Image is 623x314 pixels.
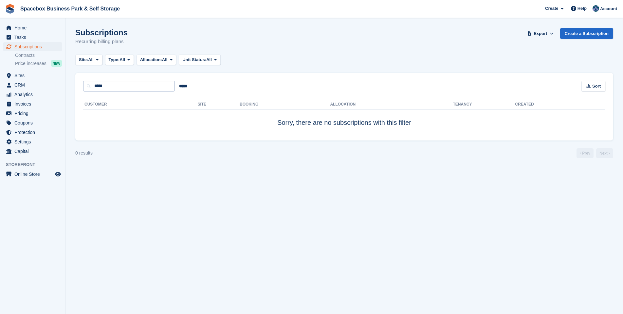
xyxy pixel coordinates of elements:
span: Price increases [15,60,46,67]
th: Customer [83,99,197,110]
span: Sort [592,83,601,90]
span: Unit Status: [182,57,206,63]
a: menu [3,99,62,108]
span: Type: [109,57,120,63]
a: menu [3,147,62,156]
button: Export [526,28,555,39]
span: CRM [14,80,54,90]
p: Recurring billing plans [75,38,128,45]
th: Tenancy [453,99,476,110]
span: Create [545,5,558,12]
span: Capital [14,147,54,156]
button: Site: All [75,55,102,65]
span: Sorry, there are no subscriptions with this filter [277,119,411,126]
a: menu [3,170,62,179]
th: Allocation [330,99,453,110]
span: Settings [14,137,54,146]
span: Online Store [14,170,54,179]
span: Analytics [14,90,54,99]
span: All [162,57,168,63]
a: menu [3,90,62,99]
a: menu [3,33,62,42]
span: Pricing [14,109,54,118]
span: Storefront [6,161,65,168]
img: Daud [593,5,599,12]
a: Previous [577,148,594,158]
a: menu [3,137,62,146]
span: Subscriptions [14,42,54,51]
button: Allocation: All [137,55,176,65]
a: Contracts [15,52,62,58]
div: NEW [51,60,62,67]
th: Created [515,99,605,110]
th: Booking [240,99,330,110]
span: Invoices [14,99,54,108]
span: All [88,57,94,63]
img: stora-icon-8386f47178a22dfd0bd8f6a31ec36ba5ce8667c1dd55bd0f319d3a0aa187defe.svg [5,4,15,14]
span: Sites [14,71,54,80]
a: menu [3,42,62,51]
a: menu [3,118,62,127]
h1: Subscriptions [75,28,128,37]
span: Tasks [14,33,54,42]
a: menu [3,80,62,90]
a: menu [3,109,62,118]
a: Spacebox Business Park & Self Storage [18,3,122,14]
a: menu [3,128,62,137]
a: Create a Subscription [560,28,613,39]
a: Price increases NEW [15,60,62,67]
button: Type: All [105,55,134,65]
span: Help [577,5,587,12]
span: Site: [79,57,88,63]
a: Next [596,148,613,158]
span: Coupons [14,118,54,127]
span: All [119,57,125,63]
nav: Page [575,148,614,158]
a: menu [3,23,62,32]
span: Protection [14,128,54,137]
span: Export [534,30,547,37]
button: Unit Status: All [179,55,220,65]
th: Site [197,99,240,110]
a: menu [3,71,62,80]
span: Home [14,23,54,32]
span: Allocation: [140,57,162,63]
div: 0 results [75,150,93,157]
span: Account [600,6,617,12]
span: All [206,57,212,63]
a: Preview store [54,170,62,178]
